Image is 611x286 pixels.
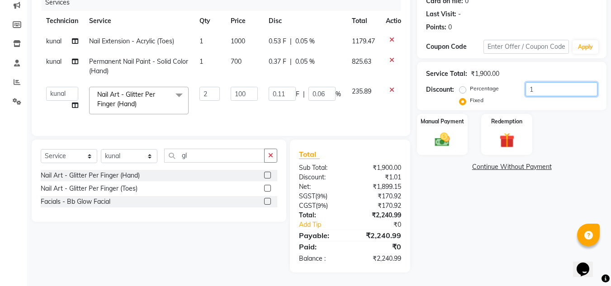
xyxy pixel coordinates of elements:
div: - [458,9,461,19]
div: ( ) [292,201,350,211]
img: _gift.svg [495,131,519,150]
div: ₹1,899.15 [350,182,408,192]
span: % [336,89,341,99]
div: Points: [426,23,446,32]
th: Price [225,11,263,31]
a: Add Tip [292,220,360,230]
span: 9% [317,192,326,200]
span: CGST [299,202,316,210]
div: Nail Art - Glitter Per Finger (Hand) [41,171,140,180]
span: 700 [231,57,242,66]
div: ₹0 [350,241,408,252]
span: | [290,37,292,46]
th: Technician [41,11,84,31]
div: ₹1,900.00 [471,69,499,79]
div: Sub Total: [292,163,350,173]
th: Disc [263,11,346,31]
div: Discount: [292,173,350,182]
div: Last Visit: [426,9,456,19]
div: 0 [448,23,452,32]
span: 0.53 F [269,37,286,46]
label: Percentage [470,84,499,93]
img: _cash.svg [430,131,455,148]
span: Nail Art - Glitter Per Finger (Hand) [97,90,155,108]
div: ₹1.01 [350,173,408,182]
div: ₹1,900.00 [350,163,408,173]
div: ₹170.92 [350,192,408,201]
span: F [296,89,299,99]
div: Facials - Bb Glow Facial [41,197,110,206]
div: ₹0 [360,220,408,230]
div: ₹2,240.99 [350,211,408,220]
label: Manual Payment [421,117,464,126]
div: ( ) [292,192,350,201]
div: Payable: [292,230,350,241]
span: kunal [46,37,62,45]
span: SGST [299,192,315,200]
div: Net: [292,182,350,192]
span: 1 [199,37,203,45]
span: 9% [317,202,326,209]
span: | [290,57,292,66]
div: Coupon Code [426,42,483,52]
th: Total [346,11,380,31]
span: 1179.47 [352,37,375,45]
div: Total: [292,211,350,220]
span: 0.05 % [295,57,315,66]
span: Nail Extension - Acrylic (Toes) [89,37,174,45]
span: kunal [46,57,62,66]
span: 825.63 [352,57,371,66]
div: Paid: [292,241,350,252]
a: Continue Without Payment [419,162,605,172]
span: 1 [199,57,203,66]
span: | [303,89,305,99]
div: Balance : [292,254,350,263]
th: Action [380,11,410,31]
input: Enter Offer / Coupon Code [483,40,569,54]
span: 0.05 % [295,37,315,46]
label: Fixed [470,96,483,104]
div: ₹2,240.99 [350,230,408,241]
span: 1000 [231,37,245,45]
button: Apply [573,40,598,54]
th: Service [84,11,194,31]
div: ₹2,240.99 [350,254,408,263]
span: 0.37 F [269,57,286,66]
div: Service Total: [426,69,467,79]
iframe: chat widget [573,250,602,277]
div: ₹170.92 [350,201,408,211]
a: x [137,100,141,108]
input: Search or Scan [164,149,265,163]
div: Discount: [426,85,454,94]
span: Total [299,150,320,159]
span: Permanent Nail Paint - Solid Color (Hand) [89,57,188,75]
label: Redemption [491,117,522,126]
div: Nail Art - Glitter Per Finger (Toes) [41,184,137,193]
th: Qty [194,11,225,31]
span: 235.89 [352,87,371,95]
